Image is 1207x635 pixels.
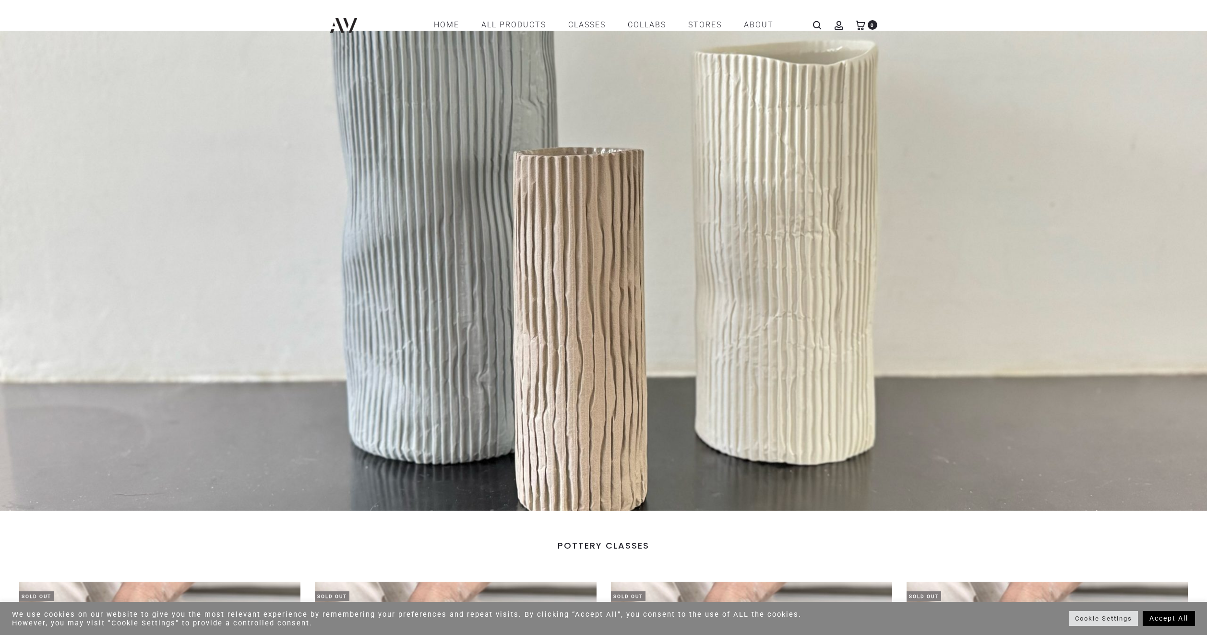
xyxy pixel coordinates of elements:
[868,20,877,30] span: 0
[19,591,54,601] span: Sold Out
[611,591,645,601] span: Sold Out
[628,17,666,33] a: COLLABS
[1069,611,1138,626] a: Cookie Settings
[12,610,840,627] div: We use cookies on our website to give you the most relevant experience by remembering your prefer...
[1143,611,1195,626] a: Accept All
[434,17,459,33] a: Home
[688,17,722,33] a: STORES
[19,540,1188,551] h4: POTTERY CLASSES
[744,17,774,33] a: ABOUT
[481,17,546,33] a: All products
[856,20,865,29] a: 0
[907,591,941,601] span: Sold Out
[568,17,606,33] a: CLASSES
[315,591,349,601] span: Sold Out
